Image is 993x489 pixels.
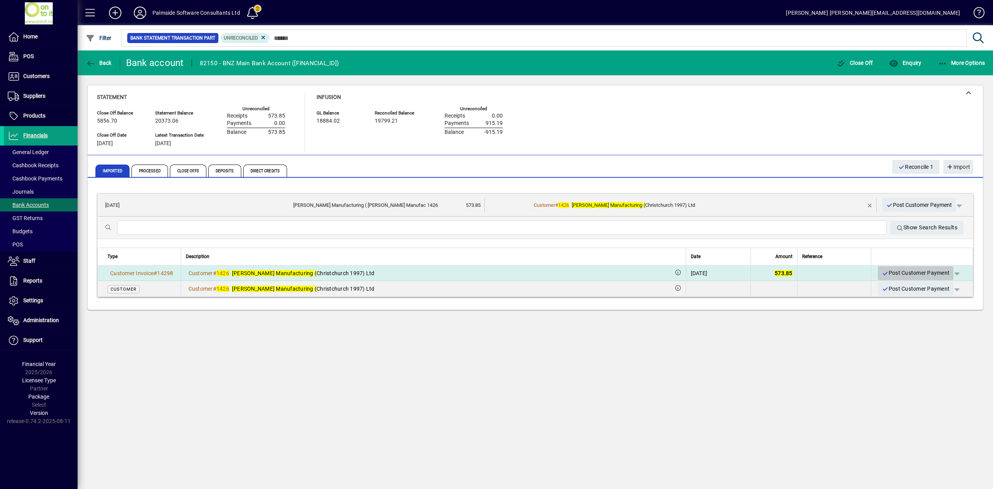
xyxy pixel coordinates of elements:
[186,284,232,293] a: Customer#1426
[213,270,216,276] span: #
[242,106,270,111] label: Unreconciled
[4,185,78,198] a: Journals
[189,286,213,292] span: Customer
[375,118,398,124] span: 19799.21
[445,129,464,135] span: Balance
[97,111,144,116] span: Close Off Balance
[445,113,465,119] span: Receipts
[86,35,112,41] span: Filter
[882,198,956,212] button: Post Customer Payment
[221,33,270,43] mat-chip: Reconciliation Status: Unreconciled
[23,73,50,79] span: Customers
[84,56,114,70] button: Back
[445,120,469,127] span: Payments
[232,270,275,276] em: [PERSON_NAME]
[97,140,113,147] span: [DATE]
[886,199,952,212] span: Post Customer Payment
[4,172,78,185] a: Cashbook Payments
[531,201,572,209] a: Customer#1426
[227,129,246,135] span: Balance
[317,118,340,124] span: 18884.02
[4,311,78,330] a: Administration
[610,202,642,208] em: Manufacturing
[8,202,49,208] span: Bank Accounts
[644,202,645,208] em: (
[208,165,241,177] span: Deposits
[317,111,363,116] span: GL Balance
[558,202,569,208] em: 1426
[572,202,609,208] em: [PERSON_NAME]
[864,199,876,211] button: Remove
[232,270,375,276] span: Christchurch 1997) Ltd
[4,225,78,238] a: Budgets
[4,47,78,66] a: POS
[837,60,873,66] span: Close Off
[274,120,285,127] span: 0.00
[936,56,987,70] button: More Options
[8,189,34,195] span: Journals
[155,140,171,147] span: [DATE]
[889,60,921,66] span: Enquiry
[128,6,152,20] button: Profile
[224,35,258,41] span: Unreconciled
[887,56,923,70] button: Enquiry
[878,282,953,296] button: Post Customer Payment
[97,118,117,124] span: 5856.70
[375,111,421,116] span: Reconciled Balance
[8,149,49,155] span: General Ledger
[786,7,960,19] div: [PERSON_NAME] [PERSON_NAME][EMAIL_ADDRESS][DOMAIN_NAME]
[555,202,558,208] span: #
[23,317,59,323] span: Administration
[890,221,964,235] button: Show Search Results
[4,198,78,212] a: Bank Accounts
[154,270,157,276] span: #
[97,133,144,138] span: Close Off Date
[155,133,204,138] span: Latest Transaction Date
[878,266,953,280] button: Post Customer Payment
[23,93,45,99] span: Suppliers
[23,297,43,303] span: Settings
[268,113,285,119] span: 573.85
[170,165,206,177] span: Close Offs
[111,287,137,292] span: Customer
[110,270,154,276] span: Customer Invoice
[101,198,138,212] td: [DATE]
[4,106,78,126] a: Products
[4,291,78,310] a: Settings
[23,277,42,284] span: Reports
[200,57,339,69] div: 82150 - BNZ Main Bank Account ([FINANCIAL_ID])
[943,160,973,174] button: Import
[84,31,114,45] button: Filter
[4,251,78,271] a: Staff
[227,120,251,127] span: Payments
[8,241,23,248] span: POS
[276,286,313,292] em: Manufacturing
[4,238,78,251] a: POS
[155,118,178,124] span: 20373.06
[835,56,875,70] button: Close Off
[138,201,438,209] div: Hale Manufacturing ( Hale Manufac 1426
[157,270,173,276] span: 14298
[268,129,285,135] span: 573.85
[802,252,822,261] span: Reference
[276,270,313,276] em: Manufacturing
[23,258,35,264] span: Staff
[107,269,176,277] a: Customer Invoice#14298
[4,146,78,159] a: General Ledger
[186,252,209,261] span: Description
[896,221,957,234] span: Show Search Results
[126,57,184,69] div: Bank account
[775,252,792,261] span: Amount
[23,113,45,119] span: Products
[4,87,78,106] a: Suppliers
[23,33,38,40] span: Home
[227,113,247,119] span: Receipts
[691,269,708,277] div: [DATE]
[23,53,34,59] span: POS
[492,113,503,119] span: 0.00
[95,165,130,177] span: Imported
[232,286,375,292] span: Christchurch 1997) Ltd
[28,394,49,400] span: Package
[486,120,503,127] span: 915.19
[4,27,78,47] a: Home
